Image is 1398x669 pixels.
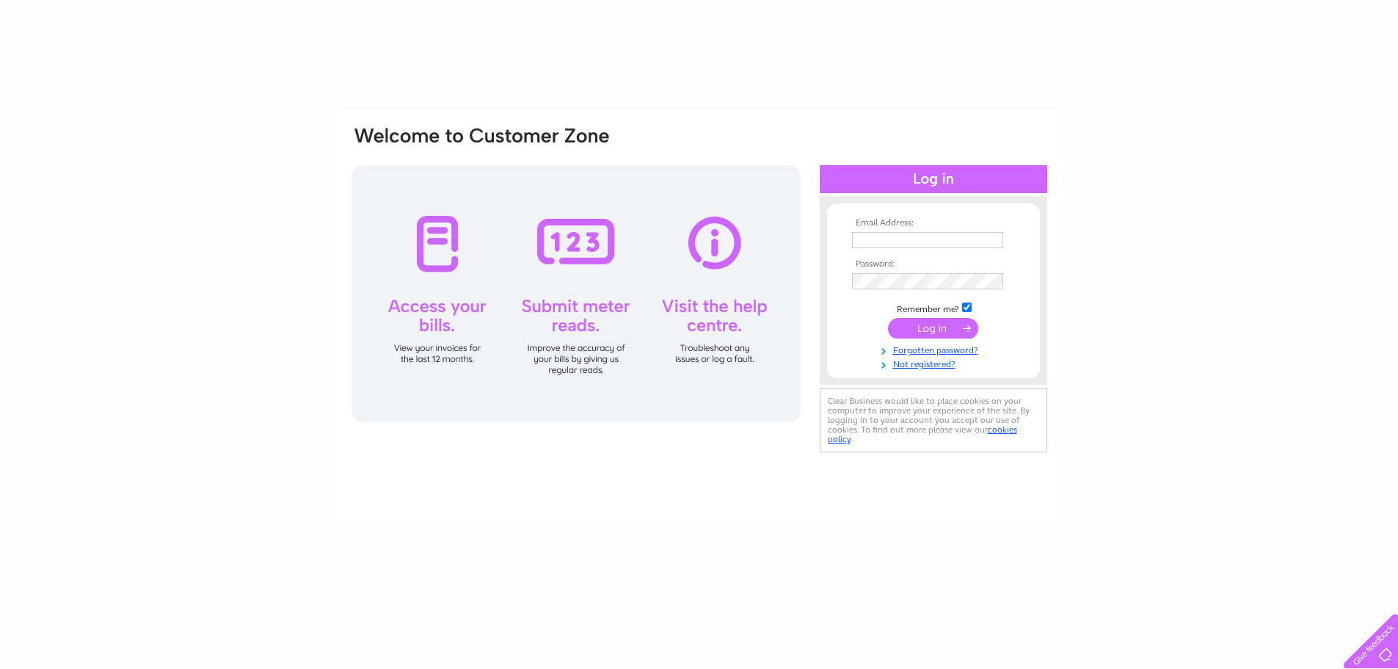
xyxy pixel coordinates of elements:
th: Password: [848,259,1019,270]
input: Submit [888,318,978,339]
a: cookies policy [828,424,1017,444]
a: Not registered? [852,356,1019,370]
div: Clear Business would like to place cookies on your computer to improve your experience of the sit... [820,388,1047,452]
td: Remember me? [848,300,1019,315]
th: Email Address: [848,218,1019,228]
a: Forgotten password? [852,342,1019,356]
